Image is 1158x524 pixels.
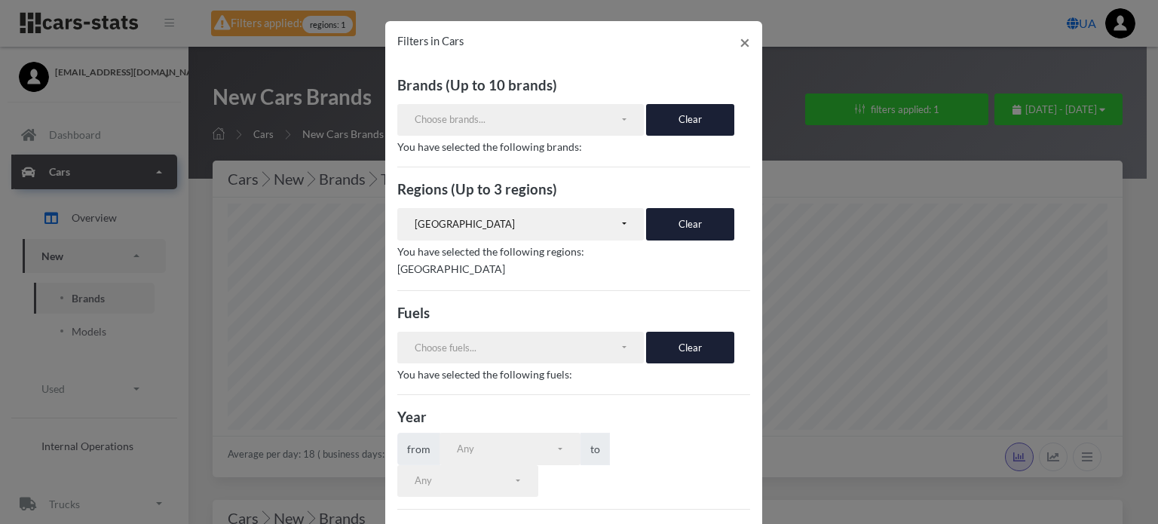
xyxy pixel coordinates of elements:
[415,473,513,489] div: Any
[728,21,762,63] button: Close
[397,140,582,153] span: You have selected the following brands:
[397,104,645,136] button: Choose brands...
[457,442,556,457] div: Any
[646,332,734,363] button: Clear
[397,259,750,278] p: [GEOGRAPHIC_DATA]
[397,305,430,321] b: Fuels
[397,433,440,464] span: from
[397,465,538,497] button: Any
[397,245,584,258] span: You have selected the following regions:
[397,35,464,47] span: Filters in Cars
[397,181,557,198] b: Regions (Up to 3 regions)
[740,31,750,53] span: ×
[440,433,581,464] button: Any
[581,433,610,464] span: to
[397,368,572,381] span: You have selected the following fuels:
[415,112,620,127] div: Choose brands...
[415,217,620,232] div: [GEOGRAPHIC_DATA]
[397,332,645,363] button: Choose fuels...
[646,104,734,136] button: Clear
[397,208,645,240] button: ЛЬВІВСЬКА ОБЛАСТЬ
[646,208,734,240] button: Clear
[415,341,620,356] div: Choose fuels...
[397,77,557,93] b: Brands (Up to 10 brands)
[397,409,427,425] b: Year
